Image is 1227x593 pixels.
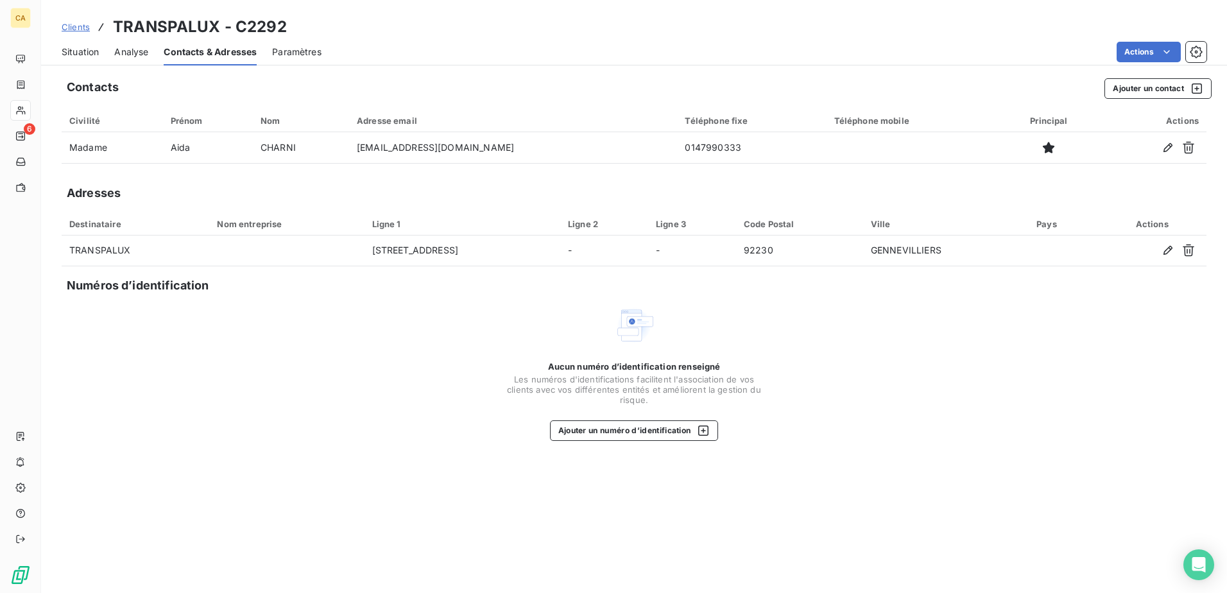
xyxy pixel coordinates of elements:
[1117,42,1181,62] button: Actions
[62,46,99,58] span: Situation
[62,21,90,33] a: Clients
[613,305,655,346] img: Empty state
[24,123,35,135] span: 6
[1107,116,1199,126] div: Actions
[550,420,719,441] button: Ajouter un numéro d’identification
[253,132,349,163] td: CHARNI
[69,116,155,126] div: Civilité
[62,22,90,32] span: Clients
[1036,219,1090,229] div: Pays
[863,236,1029,266] td: GENNEVILLIERS
[357,116,670,126] div: Adresse email
[372,219,553,229] div: Ligne 1
[10,565,31,585] img: Logo LeanPay
[744,219,855,229] div: Code Postal
[171,116,245,126] div: Prénom
[560,236,648,266] td: -
[1183,549,1214,580] div: Open Intercom Messenger
[164,46,257,58] span: Contacts & Adresses
[67,78,119,96] h5: Contacts
[62,236,209,266] td: TRANSPALUX
[62,132,163,163] td: Madame
[217,219,356,229] div: Nom entreprise
[272,46,322,58] span: Paramètres
[69,219,202,229] div: Destinataire
[349,132,678,163] td: [EMAIL_ADDRESS][DOMAIN_NAME]
[1006,116,1092,126] div: Principal
[114,46,148,58] span: Analyse
[871,219,1021,229] div: Ville
[736,236,863,266] td: 92230
[365,236,560,266] td: [STREET_ADDRESS]
[506,374,762,405] span: Les numéros d'identifications facilitent l'association de vos clients avec vos différentes entité...
[685,116,818,126] div: Téléphone fixe
[67,184,121,202] h5: Adresses
[656,219,728,229] div: Ligne 3
[648,236,736,266] td: -
[10,8,31,28] div: CA
[677,132,826,163] td: 0147990333
[67,277,209,295] h5: Numéros d’identification
[548,361,721,372] span: Aucun numéro d’identification renseigné
[261,116,341,126] div: Nom
[1105,219,1199,229] div: Actions
[568,219,640,229] div: Ligne 2
[163,132,253,163] td: Aida
[113,15,287,39] h3: TRANSPALUX - C2292
[1104,78,1212,99] button: Ajouter un contact
[834,116,991,126] div: Téléphone mobile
